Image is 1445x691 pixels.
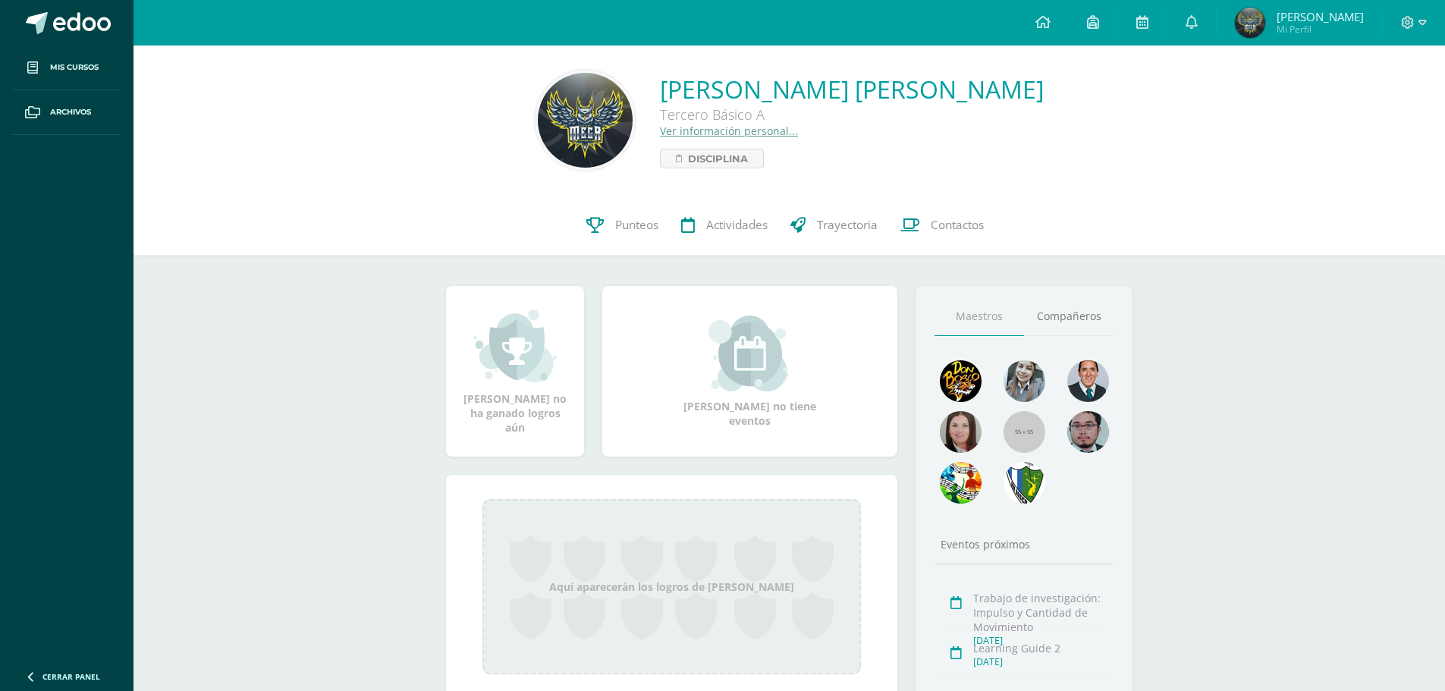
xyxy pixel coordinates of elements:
[931,217,984,233] span: Contactos
[1067,411,1109,453] img: d0e54f245e8330cebada5b5b95708334.png
[1024,297,1114,336] a: Compañeros
[706,217,768,233] span: Actividades
[688,149,748,168] span: Disciplina
[973,655,1109,668] div: [DATE]
[660,124,798,138] a: Ver información personal...
[973,591,1109,634] div: Trabajo de investigación: Impulso y Cantidad de Movimiento
[538,73,633,168] img: 04a1749e289d4665121ad09d162c3695.png
[461,308,569,435] div: [PERSON_NAME] no ha ganado logros aún
[889,195,995,256] a: Contactos
[1004,411,1045,453] img: 55x55
[50,106,91,118] span: Archivos
[1067,360,1109,402] img: eec80b72a0218df6e1b0c014193c2b59.png
[940,411,982,453] img: 67c3d6f6ad1c930a517675cdc903f95f.png
[1235,8,1265,38] img: 6a9bd3bb6b36bf4a832d523f437d0e7c.png
[660,105,1044,124] div: Tercero Básico A
[660,149,764,168] a: Disciplina
[817,217,878,233] span: Trayectoria
[575,195,670,256] a: Punteos
[1004,360,1045,402] img: 45bd7986b8947ad7e5894cbc9b781108.png
[940,462,982,504] img: a43eca2235894a1cc1b3d6ce2f11d98a.png
[12,46,121,90] a: Mis cursos
[935,537,1114,551] div: Eventos próximos
[670,195,779,256] a: Actividades
[42,671,100,682] span: Cerrar panel
[482,499,861,674] div: Aquí aparecerán los logros de [PERSON_NAME]
[1277,9,1364,24] span: [PERSON_NAME]
[779,195,889,256] a: Trayectoria
[708,316,791,391] img: event_small.png
[973,641,1109,655] div: Learning Guide 2
[12,90,121,135] a: Archivos
[615,217,658,233] span: Punteos
[1277,23,1364,36] span: Mi Perfil
[674,316,826,428] div: [PERSON_NAME] no tiene eventos
[935,297,1024,336] a: Maestros
[940,360,982,402] img: 29fc2a48271e3f3676cb2cb292ff2552.png
[474,308,557,384] img: achievement_small.png
[50,61,99,74] span: Mis cursos
[1004,462,1045,504] img: 6e7c8ff660ca3d407ab6d57b0593547c.png
[660,73,1044,105] a: [PERSON_NAME] [PERSON_NAME]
